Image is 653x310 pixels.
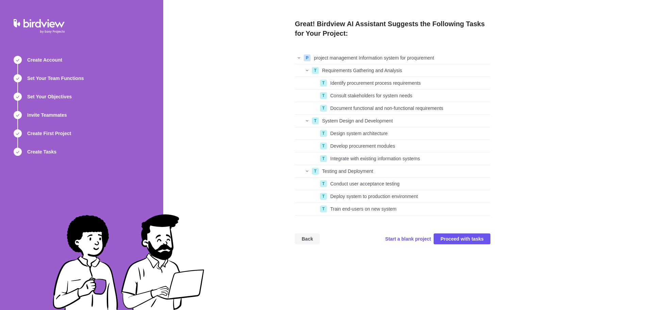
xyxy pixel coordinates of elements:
div: T [320,206,327,212]
span: Deploy system to production environment [330,193,418,200]
div: Conduct user acceptance testing [328,178,490,190]
div: Testing and Deployment [319,165,490,177]
div: Requirements Gathering and Analysis [319,64,490,77]
div: Train end-users on new system [328,203,490,215]
span: Start a blank project [385,234,431,244]
span: project management Information system for proqurement [314,54,434,61]
div: Design system architecture [328,127,490,140]
span: Testing and Deployment [322,168,373,175]
div: T [320,193,327,200]
span: Train end-users on new system [330,206,397,212]
span: System Design and Development [322,117,393,124]
div: T [320,143,327,149]
span: Integrate with existing information systems [330,155,420,162]
span: Design system architecture [330,130,388,137]
span: Create First Project [27,130,71,137]
span: Start a blank project [385,235,431,242]
div: T [312,117,319,124]
span: Document functional and non-functional requirements [330,105,443,112]
span: Set Your Objectives [27,93,72,100]
div: grid [295,52,490,215]
span: Invite Teammates [27,112,67,118]
div: T [320,80,327,86]
span: Proceed with tasks [440,235,484,243]
div: Document functional and non-functional requirements [328,102,490,114]
h2: Great! Birdview AI Assistant Suggests the Following Tasks for Your Project: [295,19,490,41]
span: Identify procurement process requirements [330,80,421,86]
span: Proceed with tasks [434,233,490,244]
div: project management Information system for proqurement [311,52,490,64]
div: P [304,54,311,61]
div: T [312,67,319,74]
div: T [320,105,327,112]
div: Consult stakeholders for system needs [328,89,490,102]
span: Back [302,235,313,243]
span: Create Account [27,56,62,63]
div: T [312,168,319,175]
div: Deploy system to production environment [328,190,490,202]
span: Back [295,233,320,244]
div: T [320,130,327,137]
div: T [320,155,327,162]
span: Consult stakeholders for system needs [330,92,412,99]
div: Integrate with existing information systems [328,152,490,165]
div: Develop procurement modules [328,140,490,152]
div: Identify procurement process requirements [328,77,490,89]
span: Conduct user acceptance testing [330,180,400,187]
div: T [320,92,327,99]
div: System Design and Development [319,115,490,127]
span: Requirements Gathering and Analysis [322,67,402,74]
span: Create Tasks [27,148,56,155]
span: Develop procurement modules [330,143,395,149]
span: Set Your Team Functions [27,75,84,82]
div: T [320,180,327,187]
